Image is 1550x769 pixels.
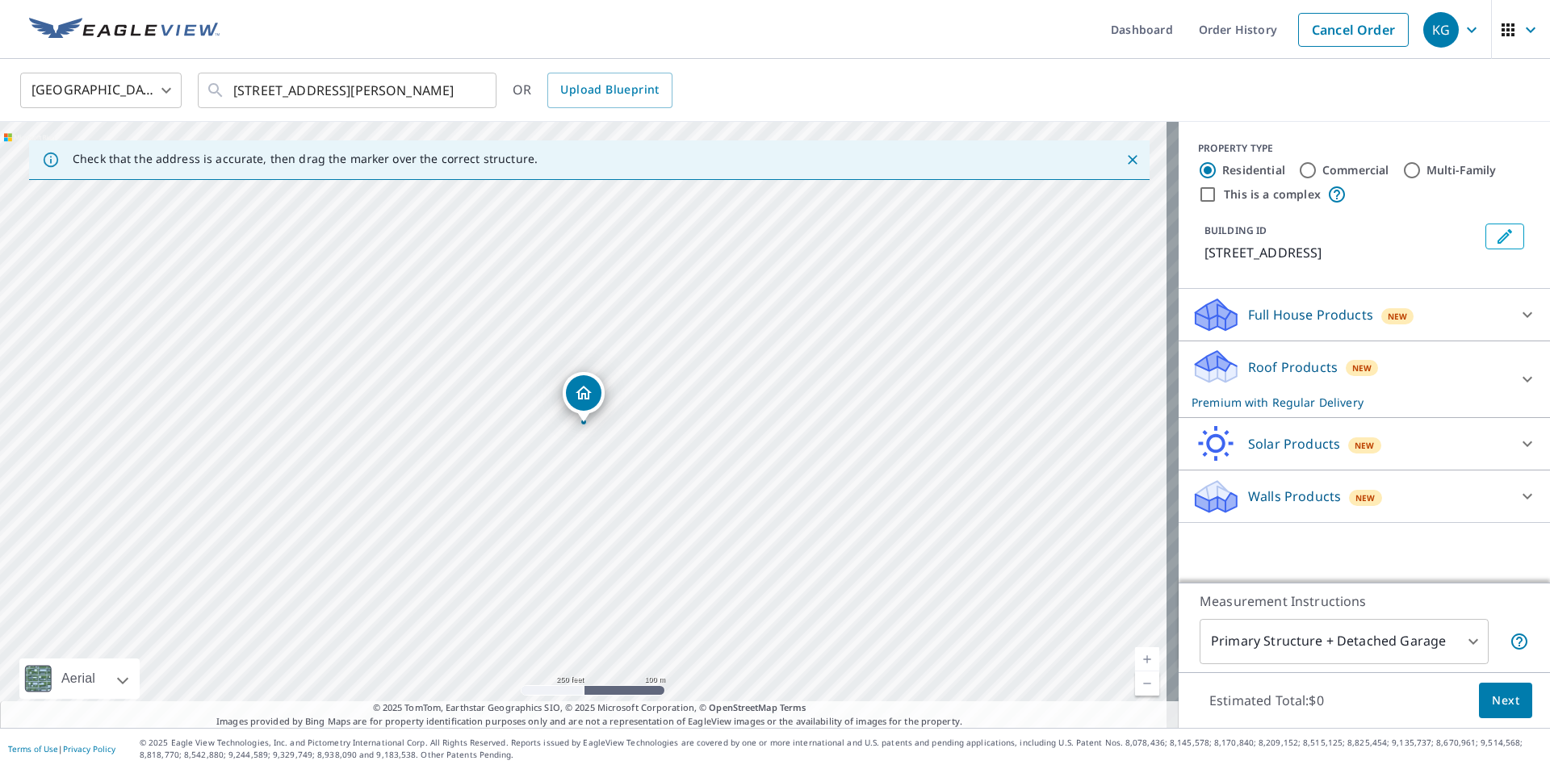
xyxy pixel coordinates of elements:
a: Current Level 17, Zoom In [1135,647,1159,671]
div: OR [513,73,672,108]
div: Primary Structure + Detached Garage [1200,619,1489,664]
a: Upload Blueprint [547,73,672,108]
span: © 2025 TomTom, Earthstar Geographics SIO, © 2025 Microsoft Corporation, © [373,701,806,715]
p: Walls Products [1248,487,1341,506]
div: Dropped pin, building 1, Residential property, 103 Clearmeadow Dr Allen, TX 75002 [563,372,605,422]
p: Roof Products [1248,357,1338,377]
p: Full House Products [1248,305,1373,324]
div: Full House ProductsNew [1192,295,1537,334]
p: Premium with Regular Delivery [1192,394,1508,411]
span: Next [1492,691,1519,711]
div: Solar ProductsNew [1192,424,1537,463]
div: Aerial [19,658,140,699]
a: Current Level 17, Zoom Out [1135,671,1159,696]
span: Your report will include the primary structure and a detached garage if one exists. [1510,632,1529,651]
span: New [1352,362,1372,374]
input: Search by address or latitude-longitude [233,68,463,113]
label: Commercial [1322,162,1389,178]
button: Close [1122,149,1143,170]
label: Residential [1222,162,1285,178]
a: Privacy Policy [63,743,115,754]
p: © 2025 Eagle View Technologies, Inc. and Pictometry International Corp. All Rights Reserved. Repo... [140,737,1542,761]
div: Aerial [57,658,100,699]
span: Upload Blueprint [560,80,659,100]
div: KG [1423,12,1459,48]
a: Terms of Use [8,743,58,754]
button: Next [1479,683,1532,719]
div: Walls ProductsNew [1192,477,1537,516]
label: Multi-Family [1426,162,1497,178]
a: Cancel Order [1298,13,1409,47]
p: [STREET_ADDRESS] [1204,243,1479,262]
a: Terms [780,701,806,713]
div: Roof ProductsNewPremium with Regular Delivery [1192,348,1537,411]
p: Check that the address is accurate, then drag the marker over the correct structure. [73,152,538,166]
a: OpenStreetMap [709,701,777,713]
p: | [8,744,115,754]
span: New [1355,491,1376,504]
div: PROPERTY TYPE [1198,141,1531,156]
button: Edit building 1 [1485,224,1524,249]
p: Solar Products [1248,434,1340,453]
span: New [1388,310,1408,323]
label: This is a complex [1224,186,1321,203]
p: Estimated Total: $0 [1196,683,1337,718]
p: BUILDING ID [1204,224,1267,237]
p: Measurement Instructions [1200,591,1529,611]
img: EV Logo [29,18,220,42]
span: New [1355,439,1375,452]
div: [GEOGRAPHIC_DATA] [20,68,182,113]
